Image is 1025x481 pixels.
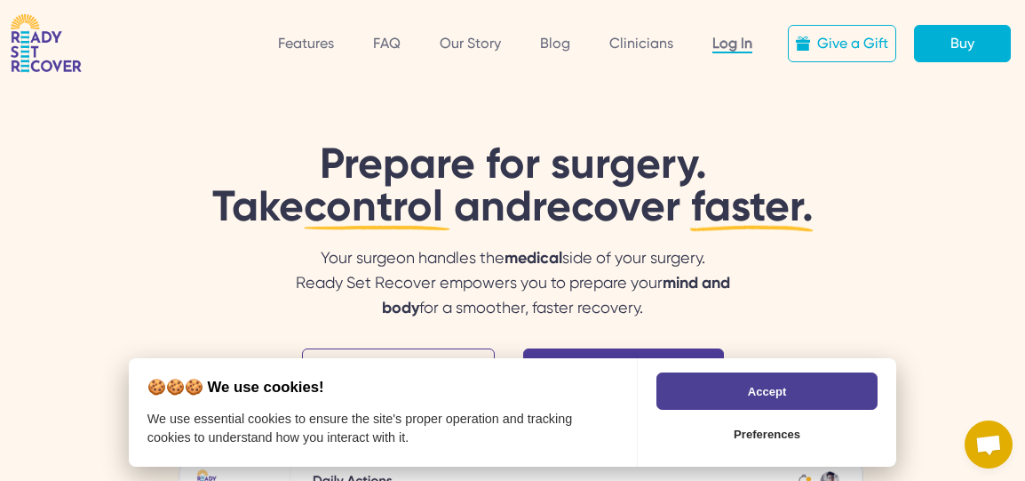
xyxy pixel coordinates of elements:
a: Our Story [440,35,501,52]
button: Accept [656,373,878,410]
div: Give a Gift [817,33,888,54]
img: Line2 [689,219,817,239]
a: Try 1 Week — Free [302,349,495,393]
div: Ready Set Recover empowers you to prepare your for a smoother, faster recovery. [273,270,752,320]
a: Blog [540,35,570,52]
span: medical [505,248,562,268]
button: Preferences [656,415,878,453]
div: Take and [212,185,814,228]
a: Open chat [965,421,1013,469]
span: control [304,180,454,232]
div: Your surgeon handles the side of your surgery. [273,245,752,320]
a: Buy — $149 [523,349,724,393]
div: We use essential cookies to ensure the site's proper operation and tracking cookies to understand... [147,412,572,445]
div: CookieChimp [129,358,896,467]
span: recover faster. [532,180,814,232]
a: Log In [712,35,752,53]
img: Line1 [304,225,453,232]
a: Give a Gift [788,25,896,62]
a: Features [278,35,334,52]
div: Buy [950,33,974,54]
a: Buy [914,25,1011,62]
img: RSR [11,14,82,73]
a: Clinicians [609,35,673,52]
a: FAQ [373,35,401,52]
h2: 🍪🍪🍪 We use cookies! [129,379,637,396]
h1: Prepare for surgery. [212,142,814,228]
